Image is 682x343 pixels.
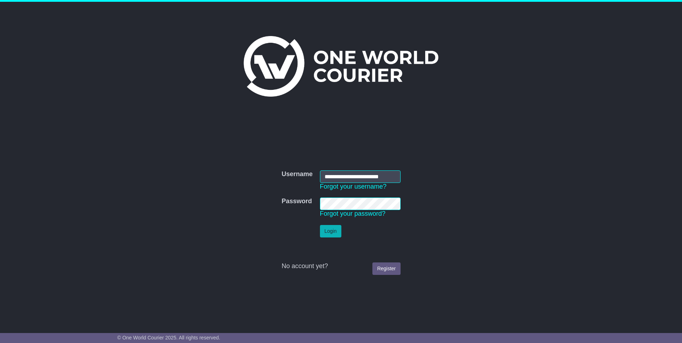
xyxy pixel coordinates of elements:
a: Forgot your username? [320,183,387,190]
label: Username [281,170,312,178]
label: Password [281,198,312,205]
button: Login [320,225,341,237]
img: One World [244,36,438,97]
a: Forgot your password? [320,210,386,217]
span: © One World Courier 2025. All rights reserved. [117,335,220,341]
div: No account yet? [281,262,400,270]
a: Register [372,262,400,275]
